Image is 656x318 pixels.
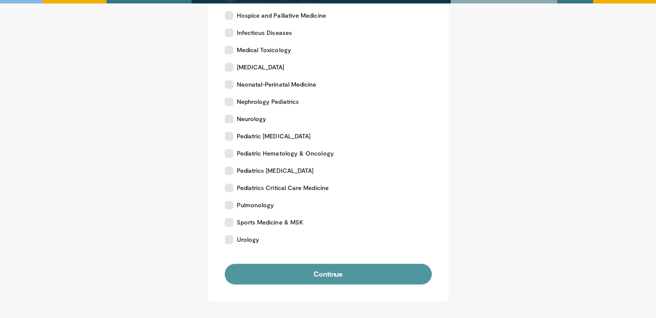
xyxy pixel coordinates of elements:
[237,11,326,20] span: Hospice and Palliative Medicine
[237,184,329,192] span: Pediatrics Critical Care Medicine
[237,115,267,123] span: Neurology
[237,235,260,244] span: Urology
[237,149,334,158] span: Pediatric Hematology & Oncology
[237,46,291,54] span: Medical Toxicology
[237,97,299,106] span: Nephrology Pediatrics
[237,80,317,89] span: Neonatal-Perinatal Medicine
[225,264,432,284] button: Continue
[237,28,292,37] span: Infectious Diseases
[237,218,303,227] span: Sports Medicine & MSK
[237,63,285,72] span: [MEDICAL_DATA]
[237,132,311,140] span: Pediatric [MEDICAL_DATA]
[237,201,274,209] span: Pulmonology
[237,166,314,175] span: Pediatrics [MEDICAL_DATA]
